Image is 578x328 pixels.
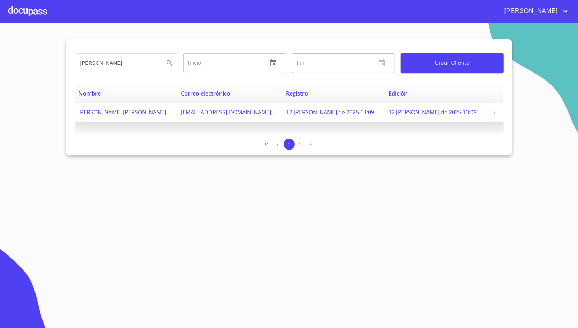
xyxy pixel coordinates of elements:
span: [PERSON_NAME] [499,6,561,17]
span: Edición [389,90,408,97]
button: account of current user [499,6,570,17]
span: [EMAIL_ADDRESS][DOMAIN_NAME] [181,108,271,116]
span: Registro [286,90,308,97]
span: [PERSON_NAME] [PERSON_NAME] [79,108,167,116]
button: Crear Cliente [401,53,504,73]
span: Crear Cliente [406,58,498,68]
span: Correo electrónico [181,90,230,97]
span: 12 [PERSON_NAME] de 2025 13:09 [389,108,477,116]
span: 1 [288,142,290,147]
span: Nombre [79,90,101,97]
button: 1 [284,139,295,150]
button: Search [161,55,178,71]
span: 12 [PERSON_NAME] de 2025 13:09 [286,108,374,116]
input: search [75,54,159,73]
